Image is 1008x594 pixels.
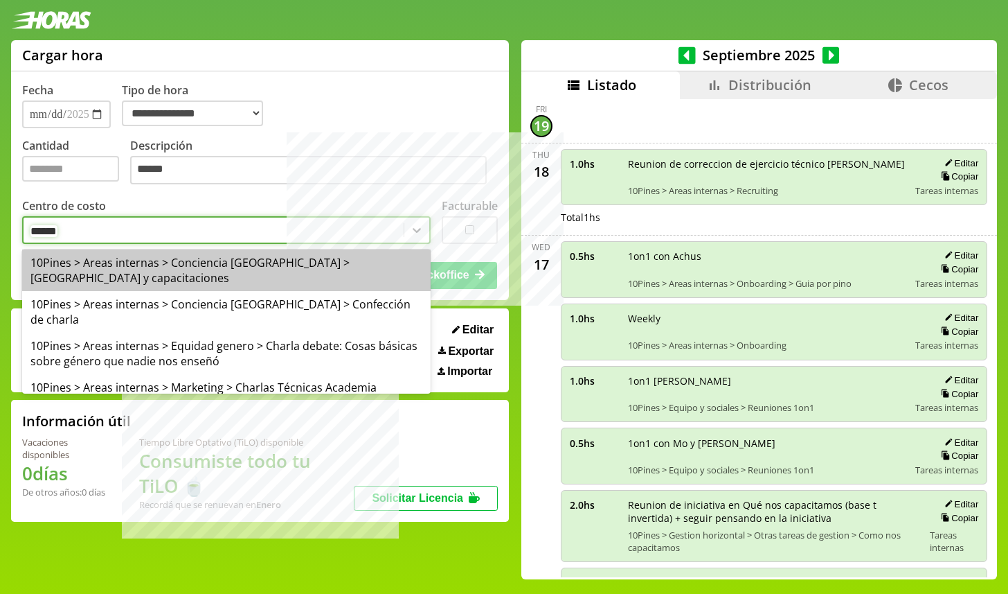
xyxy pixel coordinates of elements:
[937,171,978,182] button: Copiar
[139,436,354,448] div: Tiempo Libre Optativo (TiLO) disponible
[915,277,978,290] span: Tareas internas
[570,437,618,450] span: 0.5 hs
[587,76,636,94] span: Listado
[628,401,906,414] span: 10Pines > Equipo y sociales > Reuniones 1on1
[22,412,131,430] h2: Información útil
[22,82,53,98] label: Fecha
[930,529,978,554] span: Tareas internas
[530,161,552,183] div: 18
[937,263,978,275] button: Copiar
[937,388,978,400] button: Copiar
[909,76,948,94] span: Cecos
[532,149,550,161] div: Thu
[22,156,119,182] input: Cantidad
[122,101,263,126] select: Tipo de hora
[915,464,978,476] span: Tareas internas
[628,312,906,325] span: Weekly
[22,250,431,291] div: 10Pines > Areas internas > Conciencia [GEOGRAPHIC_DATA] > [GEOGRAPHIC_DATA] y capacitaciones
[628,498,921,525] span: Reunion de iniciativa en Qué nos capacitamos (base t invertida) + seguir pensando en la iniciativa
[570,312,618,325] span: 1.0 hs
[536,103,547,115] div: Fri
[728,76,811,94] span: Distribución
[628,250,906,263] span: 1on1 con Achus
[628,529,921,554] span: 10Pines > Gestion horizontal > Otras tareas de gestion > Como nos capacitamos
[530,253,552,275] div: 17
[570,157,618,171] span: 1.0 hs
[628,339,906,351] span: 10Pines > Areas internas > Onboarding
[130,138,498,189] label: Descripción
[570,374,618,387] span: 1.0 hs
[448,323,498,337] button: Editar
[628,374,906,387] span: 1on1 [PERSON_NAME]
[448,345,494,358] span: Exportar
[442,198,498,213] label: Facturable
[628,277,906,290] span: 10Pines > Areas internas > Onboarding > Guia por pino
[915,401,978,414] span: Tareas internas
[937,450,978,462] button: Copiar
[22,436,106,461] div: Vacaciones disponibles
[628,157,906,171] span: Reunion de correccion de ejercicio técnico [PERSON_NAME]
[561,211,988,224] div: Total 1 hs
[354,486,498,511] button: Solicitar Licencia
[447,365,492,378] span: Importar
[628,464,906,476] span: 10Pines > Equipo y sociales > Reuniones 1on1
[256,498,281,511] b: Enero
[940,312,978,324] button: Editar
[940,437,978,448] button: Editar
[628,576,906,589] span: weekly staffing
[372,492,463,504] span: Solicitar Licencia
[940,157,978,169] button: Editar
[22,461,106,486] h1: 0 días
[122,82,274,128] label: Tipo de hora
[434,344,498,358] button: Exportar
[130,156,487,185] textarea: Descripción
[22,138,130,189] label: Cantidad
[937,326,978,338] button: Copiar
[937,512,978,524] button: Copiar
[22,374,431,401] div: 10Pines > Areas internas > Marketing > Charlas Técnicas Academia
[570,576,618,589] span: 0.5 hs
[139,498,354,511] div: Recordá que se renuevan en
[570,250,618,263] span: 0.5 hs
[11,11,91,29] img: logotipo
[22,46,103,64] h1: Cargar hora
[365,269,469,281] span: Enviar al backoffice
[940,498,978,510] button: Editar
[696,46,822,64] span: Septiembre 2025
[530,115,552,137] div: 19
[139,448,354,498] h1: Consumiste todo tu TiLO 🍵
[22,198,106,213] label: Centro de costo
[570,498,618,512] span: 2.0 hs
[628,184,906,197] span: 10Pines > Areas internas > Recruiting
[940,576,978,588] button: Editar
[521,99,997,577] div: scrollable content
[915,184,978,197] span: Tareas internas
[940,250,978,261] button: Editar
[628,437,906,450] span: 1on1 con Mo y [PERSON_NAME]
[22,486,106,498] div: De otros años: 0 días
[940,374,978,386] button: Editar
[532,241,550,253] div: Wed
[462,324,494,336] span: Editar
[22,291,431,333] div: 10Pines > Areas internas > Conciencia [GEOGRAPHIC_DATA] > Confección de charla
[915,339,978,351] span: Tareas internas
[22,333,431,374] div: 10Pines > Areas internas > Equidad genero > Charla debate: Cosas básicas sobre género que nadie n...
